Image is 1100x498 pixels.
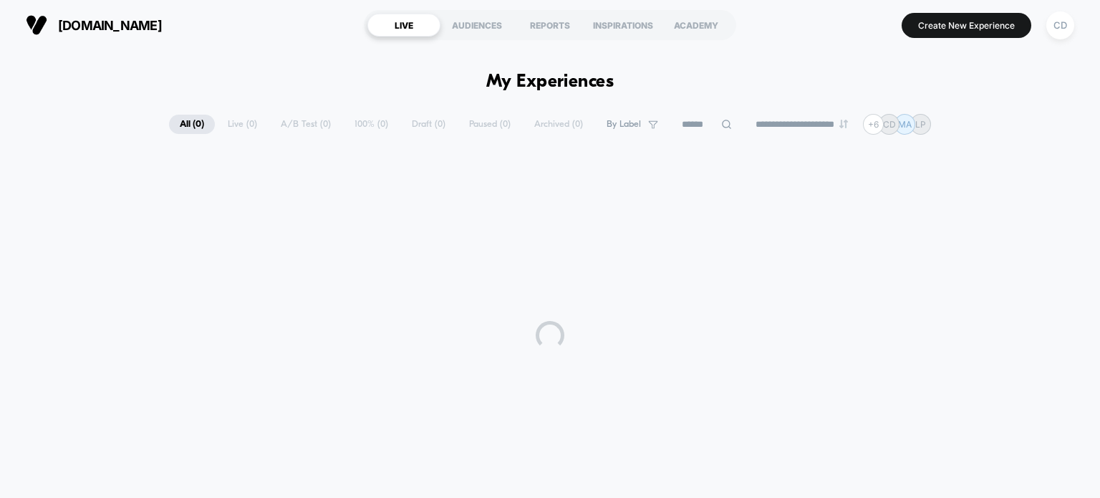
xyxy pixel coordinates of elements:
div: CD [1046,11,1074,39]
span: [DOMAIN_NAME] [58,18,162,33]
div: INSPIRATIONS [587,14,660,37]
img: end [839,120,848,128]
img: Visually logo [26,14,47,36]
div: ACADEMY [660,14,733,37]
div: REPORTS [513,14,587,37]
button: CD [1042,11,1079,40]
p: LP [915,119,926,130]
button: Create New Experience [902,13,1031,38]
p: MA [898,119,912,130]
div: LIVE [367,14,440,37]
div: AUDIENCES [440,14,513,37]
button: [DOMAIN_NAME] [21,14,166,37]
div: + 6 [863,114,884,135]
span: By Label [607,119,641,130]
span: All ( 0 ) [169,115,215,134]
p: CD [883,119,896,130]
h1: My Experiences [486,72,614,92]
